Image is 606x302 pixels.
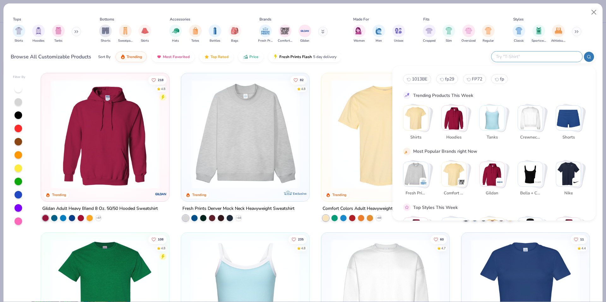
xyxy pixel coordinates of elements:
img: Comfort Colors [459,179,465,185]
img: Gildan [497,179,503,185]
span: Sweatpants [118,38,133,43]
span: Slim [446,38,452,43]
span: 1013BE [412,76,427,82]
span: 218 [158,78,164,81]
span: Fresh Prints Flash [279,54,312,59]
img: Fresh Prints Image [261,26,270,36]
button: 1013BE0 [403,74,431,84]
span: Totes [191,38,199,43]
span: Regular [483,38,494,43]
img: party_popper.gif [404,149,410,154]
div: Top Styles This Week [413,204,458,211]
div: filter for Bags [229,25,241,43]
span: FP72 [472,76,482,82]
button: Stack Card Button Tanks [479,105,508,143]
button: Stack Card Button Shorts [556,105,585,143]
div: filter for Athleisure [551,25,566,43]
span: + 10 [236,216,241,220]
div: filter for Men [372,25,385,43]
img: Sportswear [442,218,466,242]
span: 235 [298,238,304,241]
span: Tanks [54,38,62,43]
input: Try "T-Shirt" [495,53,578,60]
div: 4.8 [301,246,306,251]
img: Tanks [480,106,504,130]
button: filter button [513,25,525,43]
img: Shorts [556,106,581,130]
span: Sportswear [532,38,546,43]
span: Exclusive [293,192,306,196]
span: 82 [300,78,304,81]
img: Shirts Image [15,27,22,34]
span: Hoodies [444,134,464,141]
div: Fits [423,16,430,22]
button: filter button [169,25,182,43]
span: Comfort Colors [444,190,464,197]
img: Sportswear Image [535,27,542,34]
img: Slim Image [445,27,452,34]
div: filter for Skirts [139,25,151,43]
div: filter for Hats [169,25,182,43]
div: Fresh Prints Denver Mock Neck Heavyweight Sweatshirt [182,205,294,213]
img: Athleisure [480,218,504,242]
button: Like [290,75,307,84]
img: pink_star.gif [404,204,410,210]
div: Trending Products This Week [413,92,473,99]
button: Stack Card Button Casual [556,217,585,255]
div: Brands [259,16,271,22]
div: 4.8 [161,86,166,91]
button: filter button [482,25,495,43]
div: filter for Classic [513,25,525,43]
div: filter for Cropped [423,25,436,43]
img: Cropped Image [425,27,433,34]
button: Stack Card Button Bella + Canvas [518,162,547,199]
img: Classic Image [515,27,523,34]
img: Comfort Colors [442,162,466,187]
img: Nike [556,162,581,187]
span: Tanks [482,134,502,141]
img: Gildan logo [155,188,167,200]
button: Close [588,6,600,18]
button: filter button [258,25,273,43]
button: filter button [353,25,365,43]
button: filter button [443,25,455,43]
img: Bottles Image [211,27,218,34]
span: Shirts [15,38,23,43]
div: filter for Shorts [99,25,112,43]
button: Trending [116,51,147,62]
img: Bella + Canvas [518,162,543,187]
button: Like [149,75,167,84]
div: 4.8 [301,86,306,91]
img: Shorts Image [102,27,109,34]
div: filter for Hoodies [32,25,45,43]
span: Price [249,54,258,59]
span: Shorts [558,134,579,141]
img: TopRated.gif [204,54,209,59]
span: Gildan [300,38,309,43]
span: Bella + Canvas [520,190,541,197]
button: Most Favorited [152,51,194,62]
span: fp29 [445,76,454,82]
img: Women Image [355,27,363,34]
div: Comfort Colors Adult Heavyweight T-Shirt [323,205,408,213]
button: Fresh Prints Flash5 day delivery [268,51,341,62]
button: fp291 [436,74,458,84]
button: filter button [52,25,65,43]
button: Stack Card Button Comfort Colors [441,162,470,199]
img: Casual [556,218,581,242]
img: a90f7c54-8796-4cb2-9d6e-4e9644cfe0fe [303,80,419,189]
img: 029b8af0-80e6-406f-9fdc-fdf898547912 [328,80,443,189]
span: Trending [127,54,142,59]
button: filter button [551,25,566,43]
img: Comfort Colors Image [280,26,290,36]
button: filter button [139,25,151,43]
button: filter button [32,25,45,43]
div: Browse All Customizable Products [11,53,91,61]
span: Athleisure [551,38,566,43]
button: fp3 [491,74,508,84]
div: 4.4 [581,246,586,251]
img: Bella + Canvas [535,179,541,185]
span: Hoodies [33,38,45,43]
div: filter for Slim [443,25,455,43]
div: Accessories [170,16,190,22]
